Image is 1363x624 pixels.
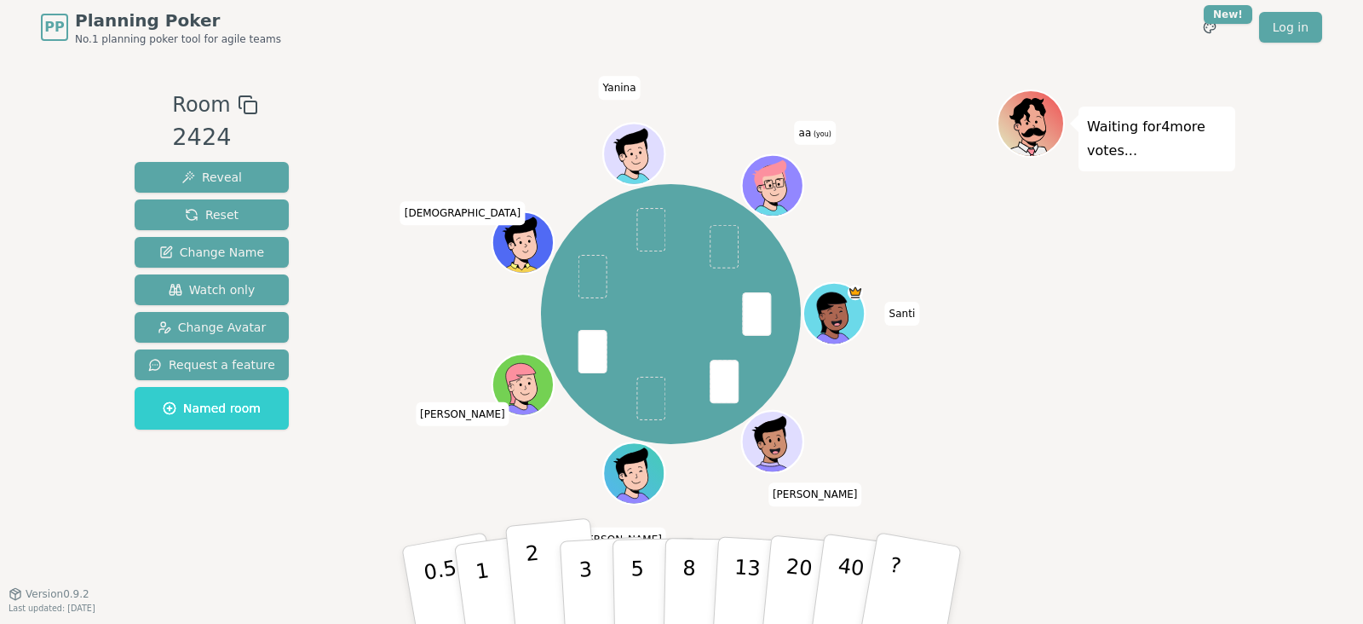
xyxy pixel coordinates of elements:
[181,169,242,186] span: Reveal
[75,32,281,46] span: No.1 planning poker tool for agile teams
[744,157,802,215] button: Click to change your avatar
[599,77,641,101] span: Click to change your name
[768,483,862,507] span: Click to change your name
[416,402,509,426] span: Click to change your name
[795,121,836,145] span: Click to change your name
[172,120,257,155] div: 2424
[572,528,666,552] span: Click to change your name
[135,162,289,193] button: Reveal
[1087,115,1227,163] p: Waiting for 4 more votes...
[135,387,289,430] button: Named room
[885,302,920,326] span: Click to change your name
[135,350,289,380] button: Request a feature
[148,356,275,373] span: Request a feature
[811,130,831,138] span: (you)
[158,319,267,336] span: Change Avatar
[848,285,863,300] span: Santi is the host
[9,604,95,613] span: Last updated: [DATE]
[400,202,525,226] span: Click to change your name
[1259,12,1322,43] a: Log in
[75,9,281,32] span: Planning Poker
[1204,5,1252,24] div: New!
[135,199,289,230] button: Reset
[159,244,264,261] span: Change Name
[185,206,239,223] span: Reset
[172,90,230,120] span: Room
[44,17,64,38] span: PP
[9,587,89,601] button: Version0.9.2
[135,274,289,305] button: Watch only
[135,237,289,268] button: Change Name
[135,312,289,343] button: Change Avatar
[1194,12,1225,43] button: New!
[41,9,281,46] a: PPPlanning PokerNo.1 planning poker tool for agile teams
[163,400,261,417] span: Named room
[169,281,256,298] span: Watch only
[26,587,89,601] span: Version 0.9.2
